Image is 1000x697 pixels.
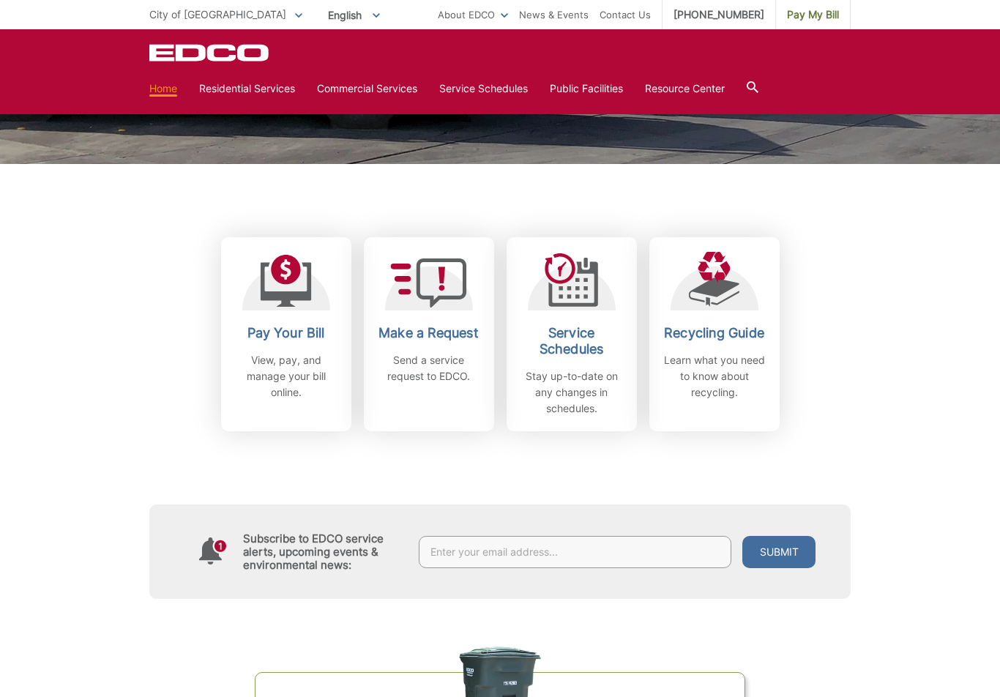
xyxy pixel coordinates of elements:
h2: Recycling Guide [660,325,769,341]
span: Pay My Bill [787,7,839,23]
button: Submit [742,536,816,568]
h4: Subscribe to EDCO service alerts, upcoming events & environmental news: [243,532,404,572]
span: English [317,3,391,27]
a: Residential Services [199,81,295,97]
h2: Service Schedules [518,325,626,357]
input: Enter your email address... [419,536,731,568]
a: Pay Your Bill View, pay, and manage your bill online. [221,237,351,431]
p: Learn what you need to know about recycling. [660,352,769,400]
a: Public Facilities [550,81,623,97]
a: Contact Us [600,7,651,23]
a: Commercial Services [317,81,417,97]
p: View, pay, and manage your bill online. [232,352,340,400]
a: About EDCO [438,7,508,23]
h2: Pay Your Bill [232,325,340,341]
a: EDCD logo. Return to the homepage. [149,44,271,61]
p: Stay up-to-date on any changes in schedules. [518,368,626,417]
a: Service Schedules [439,81,528,97]
a: Service Schedules Stay up-to-date on any changes in schedules. [507,237,637,431]
p: Send a service request to EDCO. [375,352,483,384]
span: City of [GEOGRAPHIC_DATA] [149,8,286,20]
a: Resource Center [645,81,725,97]
a: Home [149,81,177,97]
a: Make a Request Send a service request to EDCO. [364,237,494,431]
h2: Make a Request [375,325,483,341]
a: Recycling Guide Learn what you need to know about recycling. [649,237,780,431]
a: News & Events [519,7,589,23]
